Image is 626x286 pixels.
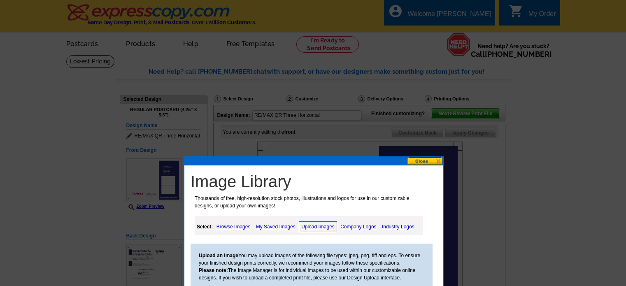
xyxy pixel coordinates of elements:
h1: Image Library [191,172,441,191]
a: Upload Images [299,221,337,232]
a: Company Logos [338,222,378,232]
iframe: LiveChat chat widget [461,95,626,286]
p: Thousands of free, high-resolution stock photos, illustrations and logos for use in our customiza... [191,195,426,209]
a: My Saved Images [254,222,298,232]
a: Industry Logos [380,222,417,232]
strong: Select: [197,224,213,230]
b: Please note: [199,267,228,273]
b: Upload an Image [199,253,238,258]
a: Browse Images [214,222,253,232]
